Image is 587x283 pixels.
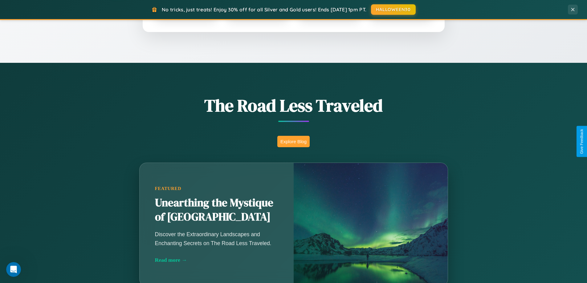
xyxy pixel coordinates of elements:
h1: The Road Less Traveled [109,94,479,117]
div: Read more → [155,257,278,263]
p: Discover the Extraordinary Landscapes and Enchanting Secrets on The Road Less Traveled. [155,230,278,247]
h2: Unearthing the Mystique of [GEOGRAPHIC_DATA] [155,196,278,224]
button: Explore Blog [277,136,310,147]
div: Featured [155,186,278,191]
button: HALLOWEEN30 [371,4,416,15]
iframe: Intercom live chat [6,262,21,277]
span: No tricks, just treats! Enjoy 30% off for all Silver and Gold users! Ends [DATE] 1pm PT. [162,6,366,13]
div: Give Feedback [580,129,584,154]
